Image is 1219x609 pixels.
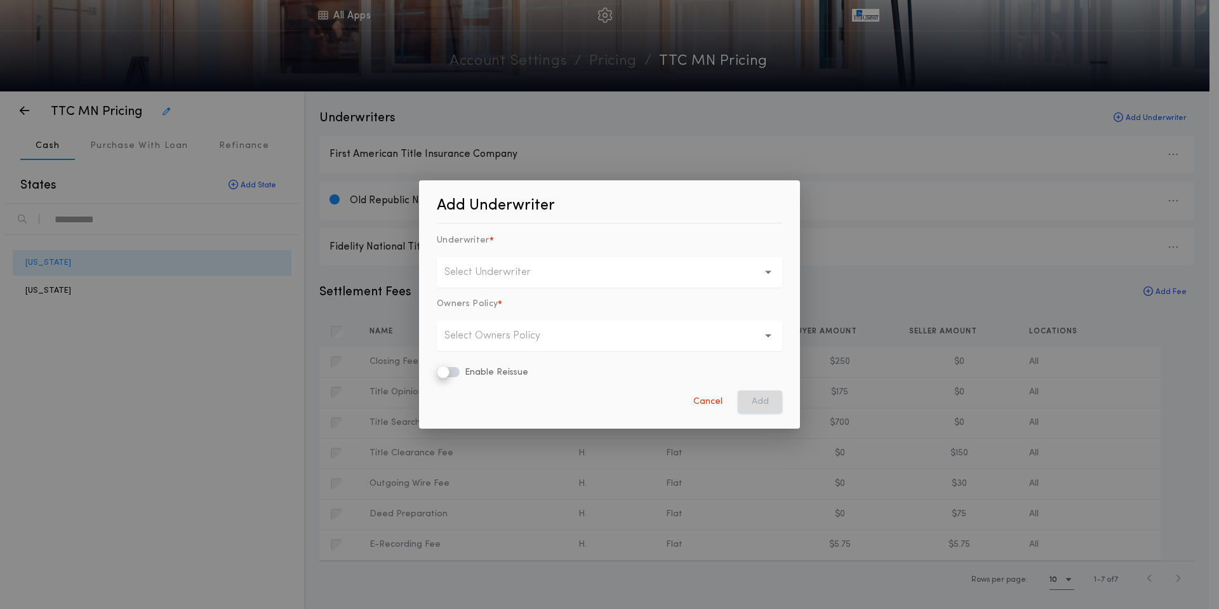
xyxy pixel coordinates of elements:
[444,265,551,280] p: Select Underwriter
[686,391,730,413] button: Cancel
[462,368,528,377] span: Enable Reissue
[437,196,782,222] p: Add Underwriter
[437,321,782,351] button: Select Owners Policy
[437,298,498,311] p: Owners Policy
[444,328,561,344] p: Select Owners Policy
[738,391,782,413] button: Add
[437,257,782,288] button: Select Underwriter
[437,234,490,247] p: Underwriter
